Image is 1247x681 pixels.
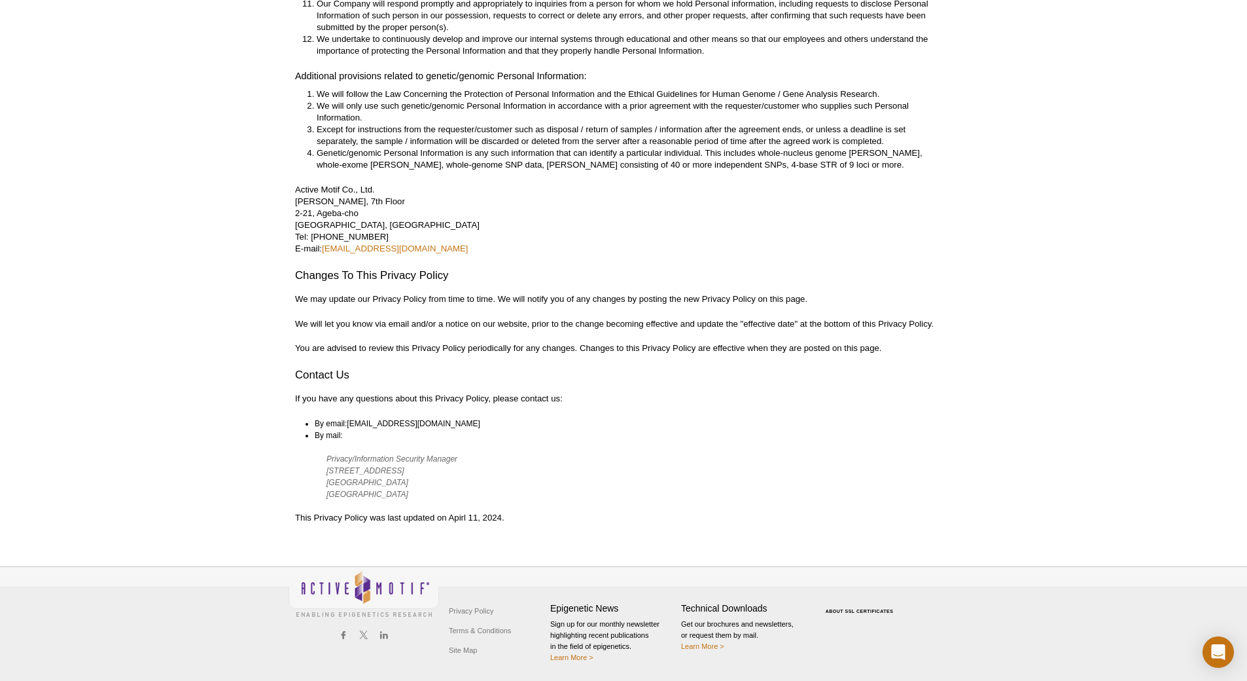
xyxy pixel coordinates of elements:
p: We may update our Privacy Policy from time to time. We will notify you of any changes by posting ... [295,293,952,305]
li: Except for instructions from the requester/customer such as disposal / return of samples / inform... [317,124,939,147]
a: Learn More > [550,653,593,661]
a: ABOUT SSL CERTIFICATES [826,609,894,614]
li: We will follow the Law Concerning the Protection of Personal Information and the Ethical Guidelin... [317,88,939,100]
h3: Contact Us [295,367,952,383]
div: Open Intercom Messenger [1203,636,1234,668]
p: Active Motif Co., Ltd. [PERSON_NAME], 7th Floor 2-21, Ageba-cho [GEOGRAPHIC_DATA], [GEOGRAPHIC_DA... [295,184,952,255]
table: Click to Verify - This site chose Symantec SSL for secure e-commerce and confidential communicati... [812,590,910,619]
a: Learn More > [681,642,724,650]
p: You are advised to review this Privacy Policy periodically for any changes. Changes to this Priva... [295,342,952,354]
h4: Technical Downloads [681,603,805,614]
p: This Privacy Policy was last updated on Apirl 11, 2024. [295,512,952,524]
p: We will let you know via email and/or a notice on our website, prior to the change becoming effec... [295,318,952,330]
h4: Epigenetic News [550,603,675,614]
a: [EMAIL_ADDRESS][DOMAIN_NAME] [322,244,468,253]
li: By mail: [315,430,940,441]
a: Site Map [446,640,480,660]
img: Active Motif, [289,567,439,620]
p: Sign up for our monthly newsletter highlighting recent publications in the field of epigenetics. [550,619,675,663]
li: By email: [EMAIL_ADDRESS][DOMAIN_NAME] [315,418,940,430]
h3: Changes To This Privacy Policy [295,268,952,284]
li: Genetic/genomic Personal Information is any such information that can identify a particular indiv... [317,147,939,171]
p: Get our brochures and newsletters, or request them by mail. [681,619,805,652]
li: We will only use such genetic/genomic Personal Information in accordance with a prior agreement w... [317,100,939,124]
h4: Additional provisions related to genetic/genomic Personal Information: [295,70,952,82]
a: Privacy Policy [446,601,497,621]
a: Terms & Conditions [446,621,514,640]
p: If you have any questions about this Privacy Policy, please contact us: [295,393,952,405]
li: We undertake to continuously develop and improve our internal systems through educational and oth... [317,33,939,57]
blockquote: Privacy/Information Security Manager [STREET_ADDRESS] [GEOGRAPHIC_DATA] [GEOGRAPHIC_DATA] [326,453,928,500]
